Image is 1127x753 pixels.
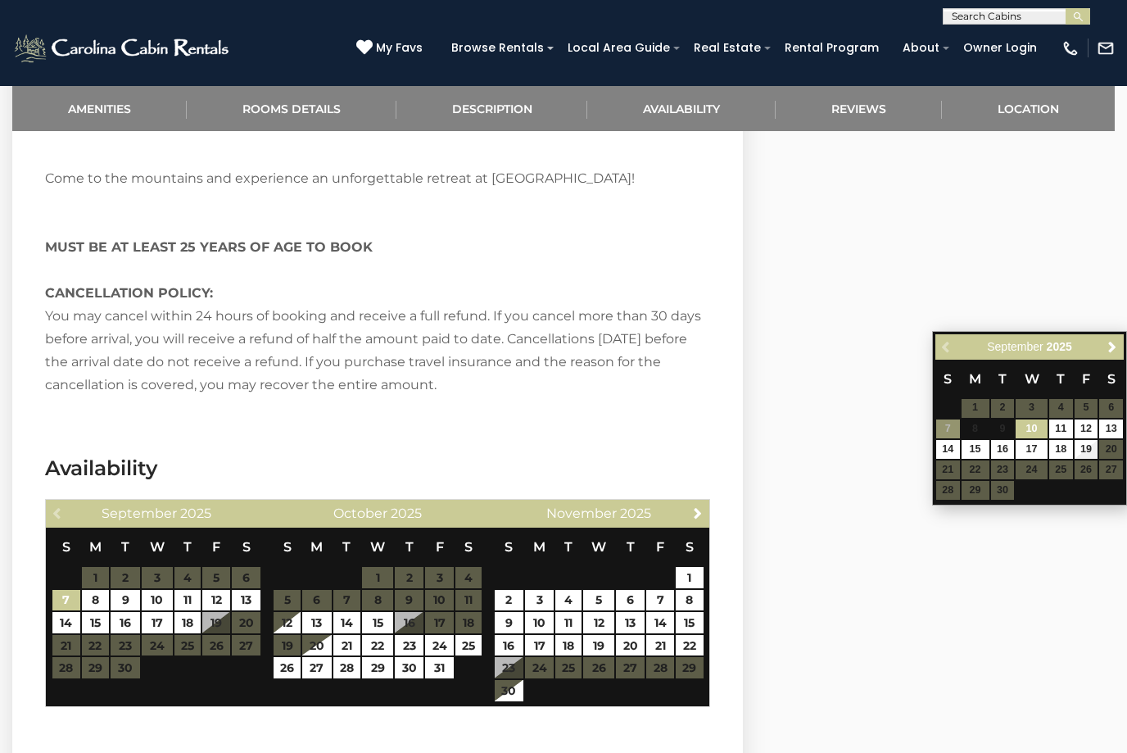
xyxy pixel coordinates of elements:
a: 20 [302,635,331,656]
span: Thursday [183,539,192,555]
a: Reviews [776,86,942,131]
span: 2025 [620,506,651,521]
span: Friday [656,539,664,555]
a: 14 [646,612,674,633]
span: Tuesday [121,539,129,555]
a: 11 [174,590,201,611]
strong: MUST BE AT LEAST 25 YEARS OF AGE TO BOOK CANCELLATION POLICY: [45,239,373,301]
a: 23 [395,635,423,656]
span: Saturday [242,539,251,555]
span: Saturday [686,539,694,555]
span: Wednesday [150,539,165,555]
a: 9 [495,612,523,633]
a: 4 [555,590,582,611]
a: 11 [1049,420,1073,438]
a: Rental Program [776,35,887,61]
span: Monday [310,539,323,555]
span: 2025 [391,506,422,521]
span: Friday [1082,371,1090,387]
a: 27 [302,657,331,678]
span: September [987,340,1043,353]
span: Sunday [283,539,292,555]
a: 16 [495,635,523,656]
a: 14 [52,612,80,633]
a: 15 [82,612,110,633]
a: 14 [333,612,361,633]
a: 12 [583,612,614,633]
span: Sunday [62,539,70,555]
a: 7 [52,590,80,611]
a: Local Area Guide [559,35,678,61]
a: 28 [333,657,361,678]
a: 7 [646,590,674,611]
a: 17 [525,635,554,656]
span: September [102,506,177,521]
span: Tuesday [342,539,351,555]
span: Monday [969,371,981,387]
a: Owner Login [955,35,1045,61]
a: 16 [991,440,1015,459]
a: 16 [111,612,139,633]
span: Monday [533,539,545,555]
a: Browse Rentals [443,35,552,61]
span: Thursday [627,539,635,555]
a: 15 [962,440,989,459]
a: 14 [936,440,960,459]
span: Thursday [1057,371,1065,387]
img: mail-regular-white.png [1097,39,1115,57]
span: Sunday [505,539,513,555]
span: Saturday [464,539,473,555]
a: 31 [425,657,454,678]
span: My Favs [376,39,423,57]
a: 13 [302,612,331,633]
a: About [894,35,948,61]
a: 10 [142,590,173,611]
span: Sunday [944,371,952,387]
span: Friday [436,539,444,555]
a: 18 [174,612,201,633]
a: 11 [555,612,582,633]
span: Wednesday [1025,371,1039,387]
span: Wednesday [591,539,606,555]
img: White-1-2.png [12,32,233,65]
a: 12 [202,590,230,611]
a: 30 [495,680,523,701]
a: Availability [587,86,776,131]
a: 30 [395,657,423,678]
a: 17 [142,612,173,633]
span: Friday [212,539,220,555]
a: 10 [1016,420,1047,438]
span: October [333,506,387,521]
span: 8 [962,420,989,438]
a: 8 [82,590,110,611]
a: Location [942,86,1115,131]
a: 6 [616,590,645,611]
a: 22 [362,635,393,656]
a: 15 [676,612,704,633]
span: Thursday [405,539,414,555]
a: 13 [1099,420,1123,438]
a: 3 [525,590,554,611]
span: Next [1106,340,1119,353]
span: 7 [936,420,960,438]
a: 29 [362,657,393,678]
span: 2025 [180,506,211,521]
a: Amenities [12,86,187,131]
a: 12 [1075,420,1098,438]
a: Rooms Details [187,86,396,131]
a: 24 [425,635,454,656]
span: November [546,506,617,521]
a: 25 [455,635,482,656]
span: Saturday [1107,371,1116,387]
span: Monday [89,539,102,555]
a: Real Estate [686,35,769,61]
a: 18 [1049,440,1073,459]
a: 15 [362,612,393,633]
a: My Favs [356,39,427,57]
a: 20 [616,635,645,656]
a: 1 [676,567,704,588]
span: Next [691,506,704,519]
a: 13 [232,590,260,611]
a: 9 [111,590,139,611]
a: 26 [274,657,301,678]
